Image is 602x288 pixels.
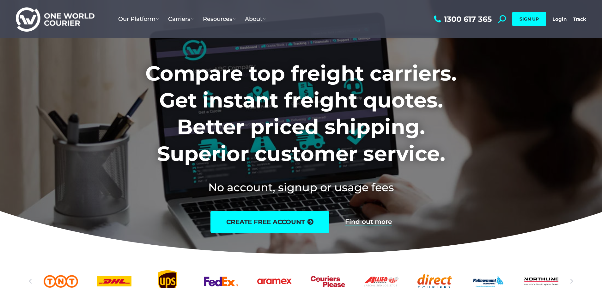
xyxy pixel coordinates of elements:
span: Carriers [168,15,193,22]
h2: No account, signup or usage fees [104,180,498,195]
a: Our Platform [113,9,163,29]
a: About [240,9,270,29]
img: One World Courier [16,6,94,32]
span: Our Platform [118,15,159,22]
span: About [245,15,265,22]
span: SIGN UP [520,16,539,22]
span: Resources [203,15,235,22]
a: 1300 617 365 [432,15,492,23]
a: Carriers [163,9,198,29]
a: Track [573,16,586,22]
a: create free account [210,211,329,233]
a: SIGN UP [512,12,546,26]
h1: Compare top freight carriers. Get instant freight quotes. Better priced shipping. Superior custom... [104,60,498,167]
a: Login [552,16,567,22]
a: Find out more [345,218,392,225]
a: Resources [198,9,240,29]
